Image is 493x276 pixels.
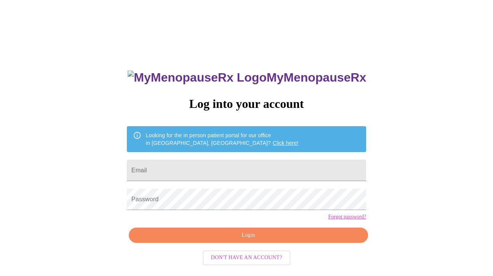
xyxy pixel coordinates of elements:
a: Forgot password? [328,214,366,220]
h3: MyMenopauseRx [128,71,366,85]
a: Click here! [273,140,299,146]
span: Don't have an account? [211,253,282,263]
span: Login [138,231,359,240]
img: MyMenopauseRx Logo [128,71,266,85]
button: Don't have an account? [203,250,291,265]
a: Don't have an account? [201,254,293,260]
button: Login [129,228,368,243]
h3: Log into your account [127,97,366,111]
div: Looking for the in person patient portal for our office in [GEOGRAPHIC_DATA], [GEOGRAPHIC_DATA]? [146,128,299,150]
